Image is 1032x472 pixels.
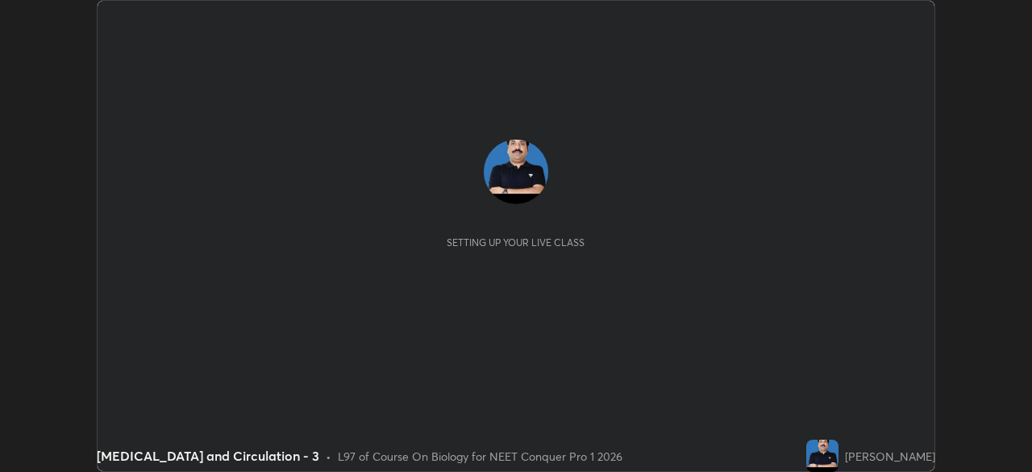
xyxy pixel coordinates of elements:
div: [MEDICAL_DATA] and Circulation - 3 [97,446,319,466]
div: L97 of Course On Biology for NEET Conquer Pro 1 2026 [338,448,622,465]
img: 85f25d22653f4e3f81ce55c3c18ccaf0.jpg [484,140,548,204]
img: 85f25d22653f4e3f81ce55c3c18ccaf0.jpg [806,440,838,472]
div: Setting up your live class [447,236,585,249]
div: • [326,448,331,465]
div: [PERSON_NAME] [845,448,935,465]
